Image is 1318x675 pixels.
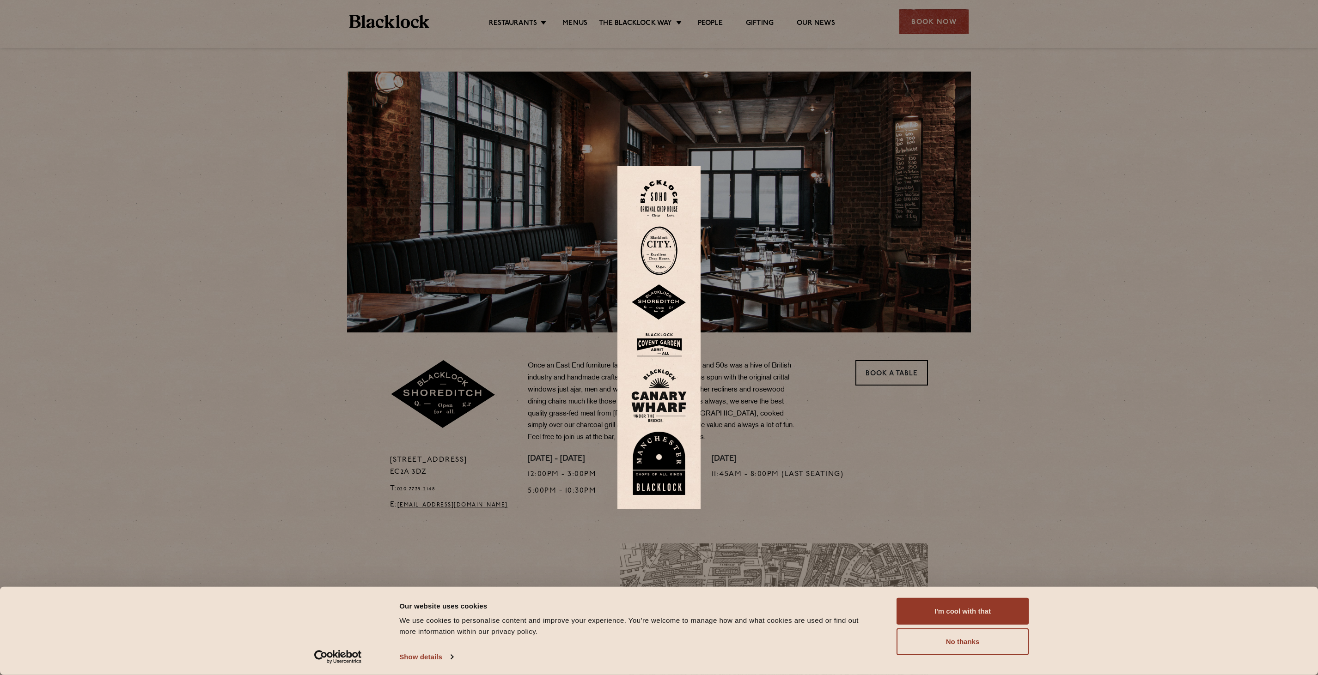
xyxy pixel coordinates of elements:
img: BL_CW_Logo_Website.svg [631,369,687,422]
a: Show details [399,650,453,664]
img: BLA_1470_CoventGarden_Website_Solid.svg [631,330,687,360]
img: BL_Manchester_Logo-bleed.png [631,432,687,495]
img: Shoreditch-stamp-v2-default.svg [631,284,687,320]
img: City-stamp-default.svg [641,226,677,275]
button: No thanks [897,628,1029,655]
a: Usercentrics Cookiebot - opens in a new window [298,650,378,664]
img: Soho-stamp-default.svg [641,180,677,217]
button: I'm cool with that [897,598,1029,625]
div: Our website uses cookies [399,600,876,611]
div: We use cookies to personalise content and improve your experience. You're welcome to manage how a... [399,615,876,637]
